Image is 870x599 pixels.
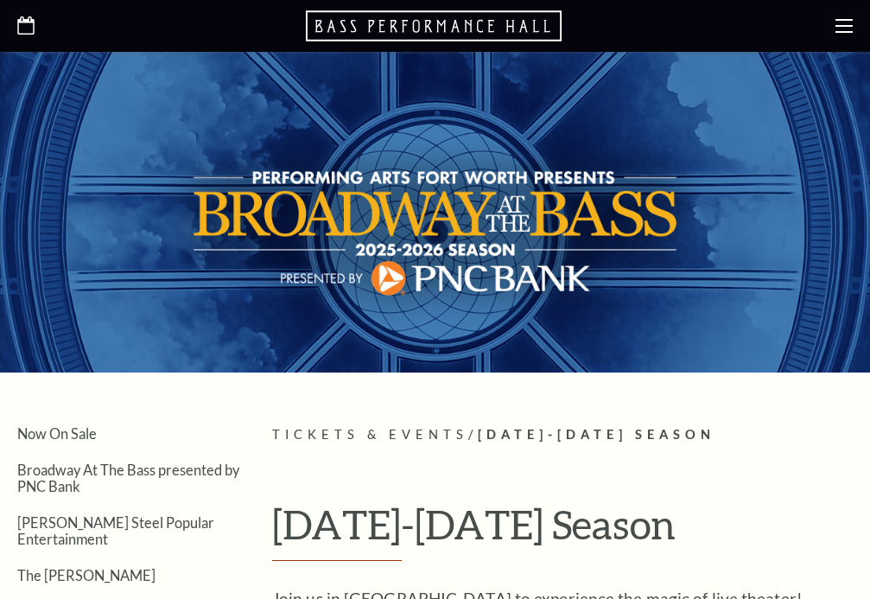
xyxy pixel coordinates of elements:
span: [DATE]-[DATE] Season [478,427,715,442]
a: The [PERSON_NAME] [17,567,156,583]
span: Tickets & Events [272,427,468,442]
a: Broadway At The Bass presented by PNC Bank [17,462,239,494]
h1: [DATE]-[DATE] Season [272,502,853,561]
p: / [272,424,853,446]
a: Now On Sale [17,425,97,442]
a: [PERSON_NAME] Steel Popular Entertainment [17,514,214,547]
